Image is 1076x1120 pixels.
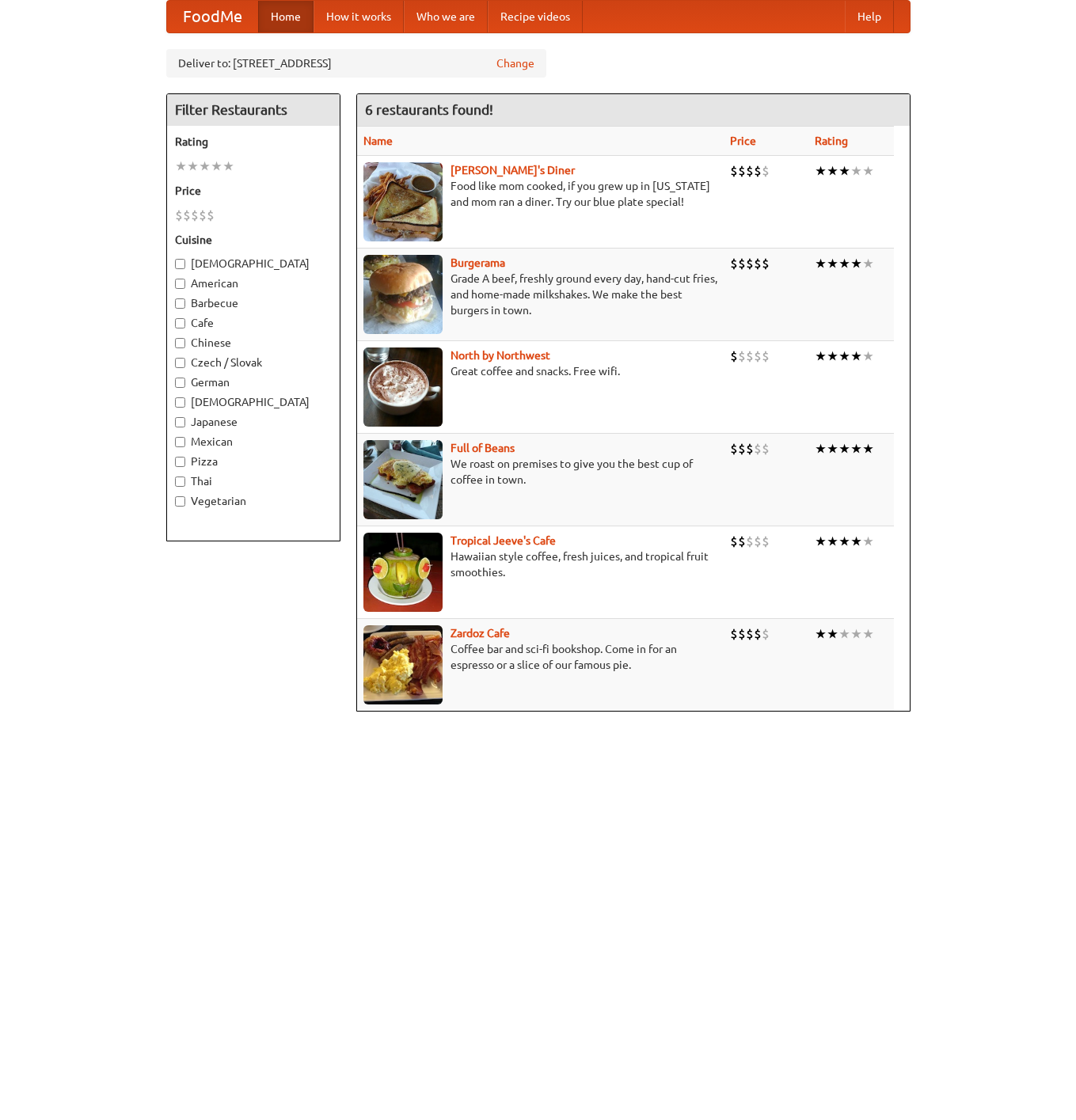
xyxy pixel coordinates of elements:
[207,207,215,224] li: $
[175,207,183,224] li: $
[191,207,199,224] li: $
[222,158,234,175] li: ★
[850,162,862,180] li: ★
[754,162,762,180] li: $
[175,259,185,269] input: [DEMOGRAPHIC_DATA]
[175,457,185,467] input: Pizza
[730,162,738,180] li: $
[175,355,332,370] label: Czech / Slovak
[862,625,874,643] li: ★
[838,625,850,643] li: ★
[363,456,717,488] p: We roast on premises to give you the best cup of coffee in town.
[827,255,838,272] li: ★
[175,315,332,331] label: Cafe
[850,440,862,457] li: ★
[754,533,762,550] li: $
[838,440,850,457] li: ★
[365,102,493,117] ng-pluralize: 6 restaurants found!
[827,533,838,550] li: ★
[738,440,746,457] li: $
[746,440,754,457] li: $
[175,158,187,175] li: ★
[404,1,488,32] a: Who we are
[850,347,862,365] li: ★
[827,625,838,643] li: ★
[175,256,332,271] label: [DEMOGRAPHIC_DATA]
[827,162,838,180] li: ★
[451,256,505,269] b: Burgerama
[815,533,827,550] li: ★
[746,162,754,180] li: $
[815,255,827,272] li: ★
[175,417,185,427] input: Japanese
[838,533,850,550] li: ★
[845,1,894,32] a: Help
[363,178,717,210] p: Food like mom cooked, if you grew up in [US_STATE] and mom ran a diner. Try our blue plate special!
[815,440,827,457] li: ★
[175,134,332,150] h5: Rating
[850,533,862,550] li: ★
[175,183,332,199] h5: Price
[451,349,550,362] a: North by Northwest
[175,279,185,289] input: American
[838,255,850,272] li: ★
[762,162,770,180] li: $
[175,358,185,368] input: Czech / Slovak
[738,162,746,180] li: $
[363,533,443,612] img: jeeves.jpg
[496,55,534,71] a: Change
[488,1,583,32] a: Recipe videos
[451,627,510,640] b: Zardoz Cafe
[762,347,770,365] li: $
[175,493,332,509] label: Vegetarian
[746,625,754,643] li: $
[862,347,874,365] li: ★
[862,440,874,457] li: ★
[850,625,862,643] li: ★
[363,255,443,334] img: burgerama.jpg
[183,207,191,224] li: $
[199,207,207,224] li: $
[815,347,827,365] li: ★
[175,454,332,469] label: Pizza
[451,442,515,454] b: Full of Beans
[754,625,762,643] li: $
[258,1,314,32] a: Home
[862,255,874,272] li: ★
[363,440,443,519] img: beans.jpg
[862,533,874,550] li: ★
[838,347,850,365] li: ★
[363,625,443,704] img: zardoz.jpg
[175,434,332,450] label: Mexican
[363,271,717,318] p: Grade A beef, freshly ground every day, hand-cut fries, and home-made milkshakes. We make the bes...
[451,534,556,547] a: Tropical Jeeve's Cafe
[175,378,185,388] input: German
[827,440,838,457] li: ★
[754,347,762,365] li: $
[730,625,738,643] li: $
[815,625,827,643] li: ★
[167,1,258,32] a: FoodMe
[175,473,332,489] label: Thai
[363,135,393,147] a: Name
[175,394,332,410] label: [DEMOGRAPHIC_DATA]
[738,533,746,550] li: $
[175,295,332,311] label: Barbecue
[730,533,738,550] li: $
[363,347,443,427] img: north.jpg
[175,414,332,430] label: Japanese
[746,347,754,365] li: $
[850,255,862,272] li: ★
[754,255,762,272] li: $
[175,318,185,328] input: Cafe
[762,255,770,272] li: $
[175,298,185,309] input: Barbecue
[451,164,575,177] a: [PERSON_NAME]'s Diner
[175,335,332,351] label: Chinese
[762,625,770,643] li: $
[199,158,211,175] li: ★
[862,162,874,180] li: ★
[175,496,185,507] input: Vegetarian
